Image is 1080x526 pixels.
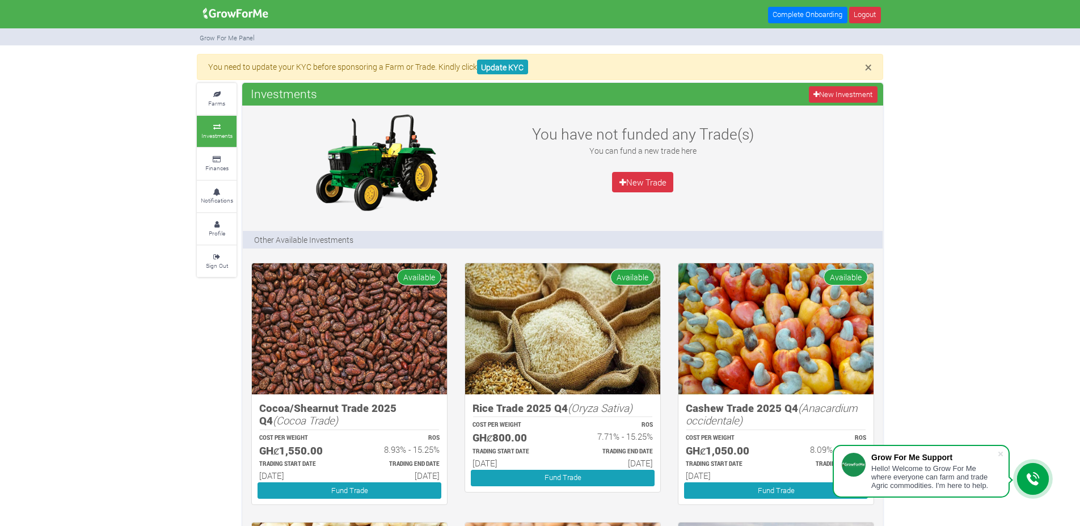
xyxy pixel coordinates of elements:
[259,470,339,481] h6: [DATE]
[206,262,228,270] small: Sign Out
[360,444,440,455] h6: 8.93% - 15.25%
[273,413,338,427] i: (Cocoa Trade)
[477,60,528,75] a: Update KYC
[610,269,655,285] span: Available
[678,263,874,394] img: growforme image
[472,448,552,456] p: Estimated Trading Start Date
[305,111,447,213] img: growforme image
[786,460,866,469] p: Estimated Trading End Date
[686,434,766,443] p: COST PER WEIGHT
[471,470,655,486] a: Fund Trade
[259,460,339,469] p: Estimated Trading Start Date
[809,86,877,103] a: New Investment
[360,460,440,469] p: Estimated Trading End Date
[465,263,660,394] img: growforme image
[259,434,339,443] p: COST PER WEIGHT
[865,61,872,74] button: Close
[197,148,237,179] a: Finances
[472,402,653,415] h5: Rice Trade 2025 Q4
[197,246,237,277] a: Sign Out
[197,83,237,115] a: Farms
[686,470,766,481] h6: [DATE]
[686,401,858,428] i: (Anacardium occidentale)
[199,2,272,25] img: growforme image
[768,7,847,23] a: Complete Onboarding
[871,464,997,490] div: Hello! Welcome to Grow For Me where everyone can farm and trade Agric commodities. I'm here to help.
[520,125,766,143] h3: You have not funded any Trade(s)
[360,434,440,443] p: ROS
[786,434,866,443] p: ROS
[573,448,653,456] p: Estimated Trading End Date
[200,33,255,42] small: Grow For Me Panel
[254,234,353,246] p: Other Available Investments
[871,453,997,462] div: Grow For Me Support
[573,431,653,441] h6: 7.71% - 15.25%
[259,444,339,457] h5: GHȼ1,550.00
[248,82,320,105] span: Investments
[520,145,766,157] p: You can fund a new trade here
[258,482,441,499] a: Fund Trade
[197,213,237,245] a: Profile
[197,116,237,147] a: Investments
[684,482,868,499] a: Fund Trade
[259,402,440,427] h5: Cocoa/Shearnut Trade 2025 Q4
[360,470,440,481] h6: [DATE]
[686,460,766,469] p: Estimated Trading Start Date
[205,164,229,172] small: Finances
[686,402,866,427] h5: Cashew Trade 2025 Q4
[786,470,866,481] h6: [DATE]
[397,269,441,285] span: Available
[472,431,552,444] h5: GHȼ800.00
[201,132,233,140] small: Investments
[208,99,225,107] small: Farms
[573,458,653,468] h6: [DATE]
[686,444,766,457] h5: GHȼ1,050.00
[472,458,552,468] h6: [DATE]
[208,61,872,73] p: You need to update your KYC before sponsoring a Farm or Trade. Kindly click
[824,269,868,285] span: Available
[197,181,237,212] a: Notifications
[573,421,653,430] p: ROS
[865,58,872,75] span: ×
[252,263,447,394] img: growforme image
[849,7,881,23] a: Logout
[568,401,632,415] i: (Oryza Sativa)
[786,444,866,455] h6: 8.09% - 15.28%
[209,229,225,237] small: Profile
[472,421,552,430] p: COST PER WEIGHT
[612,172,673,192] a: New Trade
[201,196,233,204] small: Notifications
